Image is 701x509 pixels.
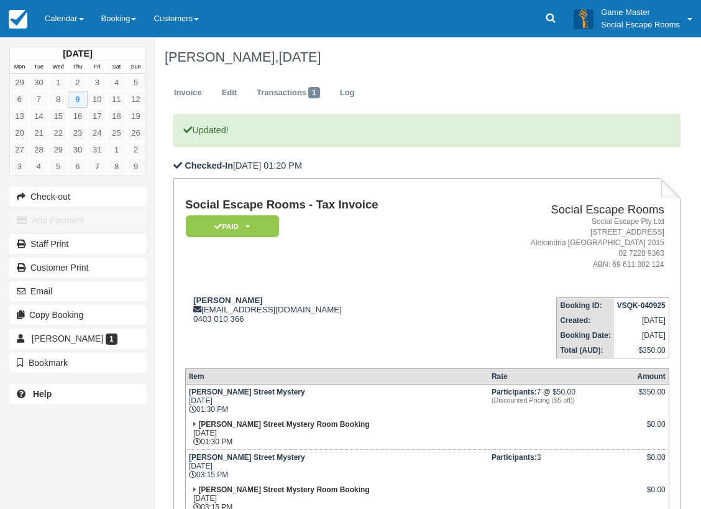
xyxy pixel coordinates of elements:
a: Transactions1 [247,81,329,105]
button: Bookmark [9,353,146,373]
div: $0.00 [637,453,665,472]
th: Thu [68,60,87,74]
a: Help [9,384,146,404]
a: 7 [88,158,107,175]
a: 10 [88,91,107,108]
td: [DATE] [614,313,669,328]
div: $0.00 [637,485,665,504]
td: [DATE] 03:15 PM [185,449,488,482]
a: 30 [29,74,48,91]
td: [DATE] 01:30 PM [185,417,488,450]
a: 11 [107,91,126,108]
td: 7 @ $50.00 [488,384,635,417]
a: 12 [126,91,145,108]
th: Sat [107,60,126,74]
a: 21 [29,124,48,141]
button: Check-out [9,187,146,207]
img: checkfront-main-nav-mini-logo.png [9,10,27,29]
em: Paid [186,215,279,237]
button: Email [9,281,146,301]
a: 9 [68,91,87,108]
a: 14 [29,108,48,124]
em: (Discounted Pricing ($5 off)) [492,396,631,404]
a: 17 [88,108,107,124]
a: 26 [126,124,145,141]
strong: [PERSON_NAME] [193,296,263,305]
img: A3 [574,9,593,29]
a: 7 [29,91,48,108]
a: 5 [126,74,145,91]
a: 24 [88,124,107,141]
strong: [DATE] [63,49,92,58]
strong: Participants [492,453,537,462]
a: 5 [48,158,68,175]
strong: [PERSON_NAME] Street Mystery [189,453,305,462]
a: 8 [107,158,126,175]
span: 1 [106,334,117,345]
p: Updated! [173,114,680,147]
b: Checked-In [185,161,233,170]
th: Total (AUD): [557,343,614,358]
a: 28 [29,141,48,158]
th: Item [185,368,488,384]
strong: [PERSON_NAME] Street Mystery Room Booking [198,485,369,494]
div: $350.00 [637,388,665,406]
a: 4 [107,74,126,91]
a: 19 [126,108,145,124]
span: [PERSON_NAME] [32,334,103,343]
a: 16 [68,108,87,124]
a: 6 [10,91,29,108]
th: Rate [488,368,635,384]
th: Sun [126,60,145,74]
a: 15 [48,108,68,124]
th: Created: [557,313,614,328]
a: 25 [107,124,126,141]
th: Fri [88,60,107,74]
a: 18 [107,108,126,124]
a: 2 [68,74,87,91]
strong: [PERSON_NAME] Street Mystery [189,388,305,396]
div: $0.00 [637,420,665,439]
strong: Participants [492,388,537,396]
a: 9 [126,158,145,175]
strong: VSQK-040925 [617,301,666,310]
strong: [PERSON_NAME] Street Mystery Room Booking [198,420,369,429]
h1: Social Escape Rooms - Tax Invoice [185,198,463,212]
a: 29 [10,74,29,91]
th: Mon [10,60,29,74]
a: Customer Print [9,258,146,278]
a: Edit [213,81,246,105]
p: Social Escape Rooms [601,19,680,31]
a: Paid [185,215,275,238]
b: Help [33,389,52,399]
a: Log [331,81,364,105]
td: 3 [488,449,635,482]
a: 22 [48,124,68,141]
div: [EMAIL_ADDRESS][DOMAIN_NAME] 0403 010 366 [185,296,463,324]
span: 1 [308,87,320,98]
h1: [PERSON_NAME], [165,50,672,65]
span: [DATE] [278,49,321,65]
a: 3 [88,74,107,91]
th: Booking ID: [557,297,614,313]
a: 6 [68,158,87,175]
h2: Social Escape Rooms [468,203,664,217]
a: 27 [10,141,29,158]
th: Booking Date: [557,328,614,343]
a: 31 [88,141,107,158]
a: 1 [48,74,68,91]
a: 1 [107,141,126,158]
address: Social Escape Pty Ltd [STREET_ADDRESS] Alexandria [GEOGRAPHIC_DATA] 2015 02 7228 9363 ABN: 69 611... [468,217,664,270]
a: 23 [68,124,87,141]
th: Tue [29,60,48,74]
td: [DATE] 01:30 PM [185,384,488,417]
a: 20 [10,124,29,141]
a: [PERSON_NAME] 1 [9,329,146,348]
a: 4 [29,158,48,175]
a: 3 [10,158,29,175]
th: Wed [48,60,68,74]
button: Copy Booking [9,305,146,325]
button: Add Payment [9,210,146,230]
td: $350.00 [614,343,669,358]
a: Invoice [165,81,211,105]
